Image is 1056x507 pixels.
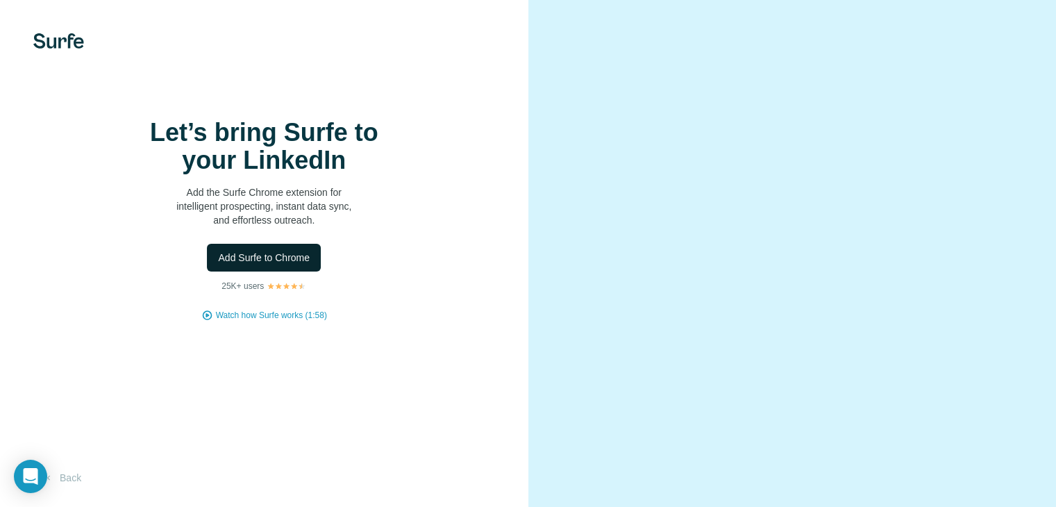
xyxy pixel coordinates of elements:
img: Surfe's logo [33,33,84,49]
div: Open Intercom Messenger [14,460,47,493]
span: Add Surfe to Chrome [218,251,310,265]
p: 25K+ users [221,280,264,292]
h1: Let’s bring Surfe to your LinkedIn [125,119,403,174]
button: Back [33,465,91,490]
p: Add the Surfe Chrome extension for intelligent prospecting, instant data sync, and effortless out... [125,185,403,227]
button: Watch how Surfe works (1:58) [216,309,327,322]
button: Add Surfe to Chrome [207,244,321,272]
img: Rating Stars [267,282,306,290]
